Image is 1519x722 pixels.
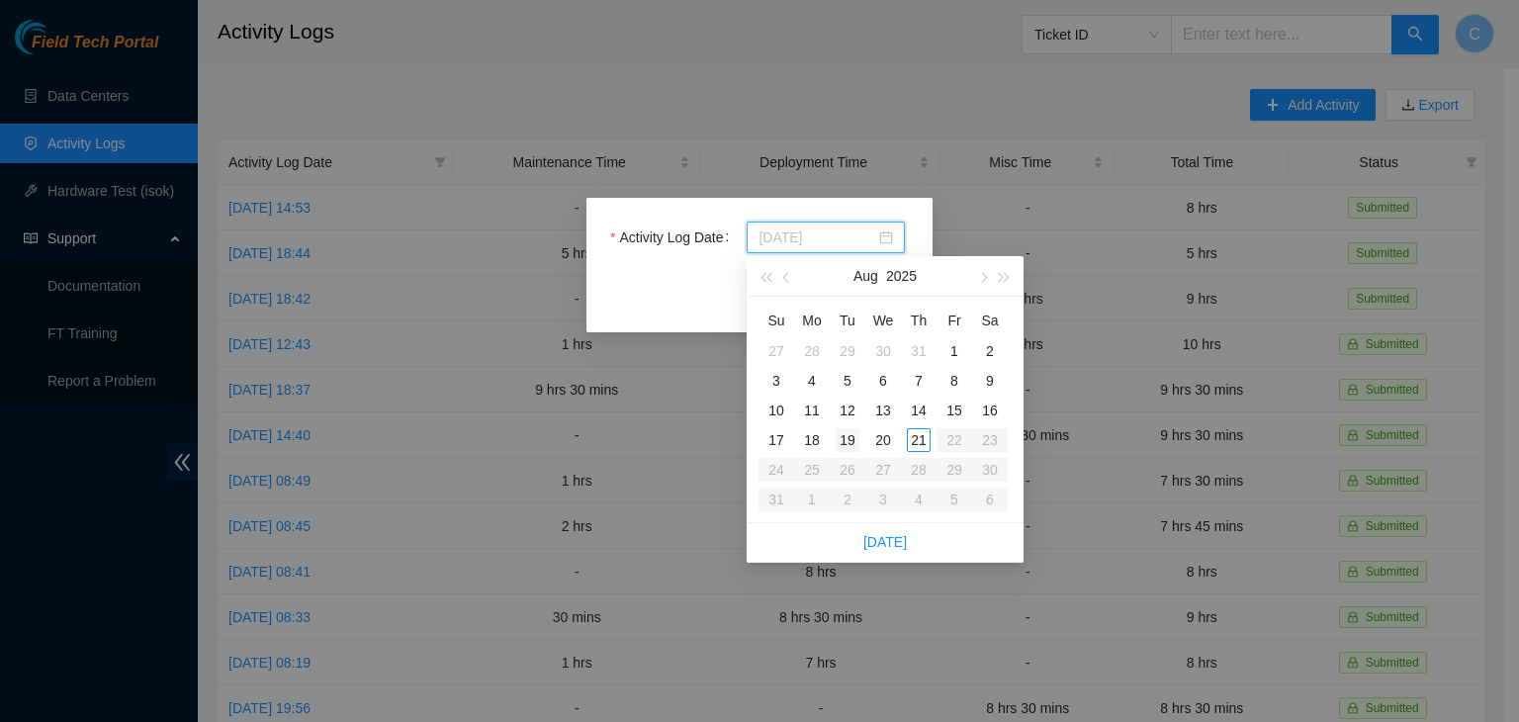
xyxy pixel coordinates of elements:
th: Su [759,305,794,336]
div: 13 [871,399,895,422]
th: Th [901,305,937,336]
td: 2025-08-03 [759,366,794,396]
div: 6 [871,369,895,393]
td: 2025-08-14 [901,396,937,425]
td: 2025-08-09 [972,366,1008,396]
div: 17 [764,428,788,452]
td: 2025-08-15 [937,396,972,425]
td: 2025-08-12 [830,396,865,425]
td: 2025-07-30 [865,336,901,366]
div: 10 [764,399,788,422]
label: Activity Log Date [610,222,737,253]
td: 2025-08-05 [830,366,865,396]
td: 2025-07-29 [830,336,865,366]
th: Tu [830,305,865,336]
div: 28 [800,339,824,363]
td: 2025-08-13 [865,396,901,425]
div: 29 [836,339,859,363]
div: 14 [907,399,931,422]
td: 2025-07-28 [794,336,830,366]
input: Activity Log Date [759,226,875,248]
button: 2025 [886,256,917,296]
td: 2025-08-10 [759,396,794,425]
div: 4 [800,369,824,393]
div: 8 [942,369,966,393]
td: 2025-08-16 [972,396,1008,425]
div: 7 [907,369,931,393]
td: 2025-08-17 [759,425,794,455]
td: 2025-08-11 [794,396,830,425]
th: We [865,305,901,336]
div: 11 [800,399,824,422]
td: 2025-07-31 [901,336,937,366]
td: 2025-08-19 [830,425,865,455]
td: 2025-08-07 [901,366,937,396]
th: Sa [972,305,1008,336]
td: 2025-08-06 [865,366,901,396]
div: 2 [978,339,1002,363]
div: 20 [871,428,895,452]
div: 30 [871,339,895,363]
td: 2025-08-21 [901,425,937,455]
div: 9 [978,369,1002,393]
td: 2025-08-02 [972,336,1008,366]
a: [DATE] [863,534,907,550]
td: 2025-07-27 [759,336,794,366]
div: 12 [836,399,859,422]
div: 18 [800,428,824,452]
th: Fr [937,305,972,336]
div: 15 [942,399,966,422]
td: 2025-08-04 [794,366,830,396]
td: 2025-08-20 [865,425,901,455]
td: 2025-08-08 [937,366,972,396]
div: 3 [764,369,788,393]
div: 27 [764,339,788,363]
button: Aug [853,256,878,296]
td: 2025-08-18 [794,425,830,455]
div: 21 [907,428,931,452]
div: 31 [907,339,931,363]
td: 2025-08-01 [937,336,972,366]
div: 5 [836,369,859,393]
div: 16 [978,399,1002,422]
div: 19 [836,428,859,452]
div: 1 [942,339,966,363]
th: Mo [794,305,830,336]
